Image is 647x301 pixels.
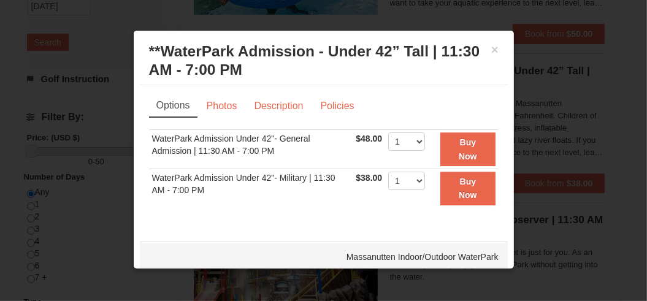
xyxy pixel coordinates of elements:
td: WaterPark Admission Under 42"- General Admission | 11:30 AM - 7:00 PM [149,130,353,169]
div: Massanutten Indoor/Outdoor WaterPark [140,242,508,272]
span: $48.00 [356,134,382,143]
a: Description [246,94,311,118]
strong: Buy Now [459,137,477,161]
span: $38.00 [356,173,382,183]
button: Buy Now [440,132,495,166]
strong: Buy Now [459,177,477,200]
a: Photos [199,94,245,118]
button: Buy Now [440,172,495,205]
a: Options [149,94,197,118]
a: Policies [312,94,362,118]
h3: **WaterPark Admission - Under 42” Tall | 11:30 AM - 7:00 PM [149,42,499,79]
button: × [491,44,499,56]
td: WaterPark Admission Under 42"- Military | 11:30 AM - 7:00 PM [149,169,353,207]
